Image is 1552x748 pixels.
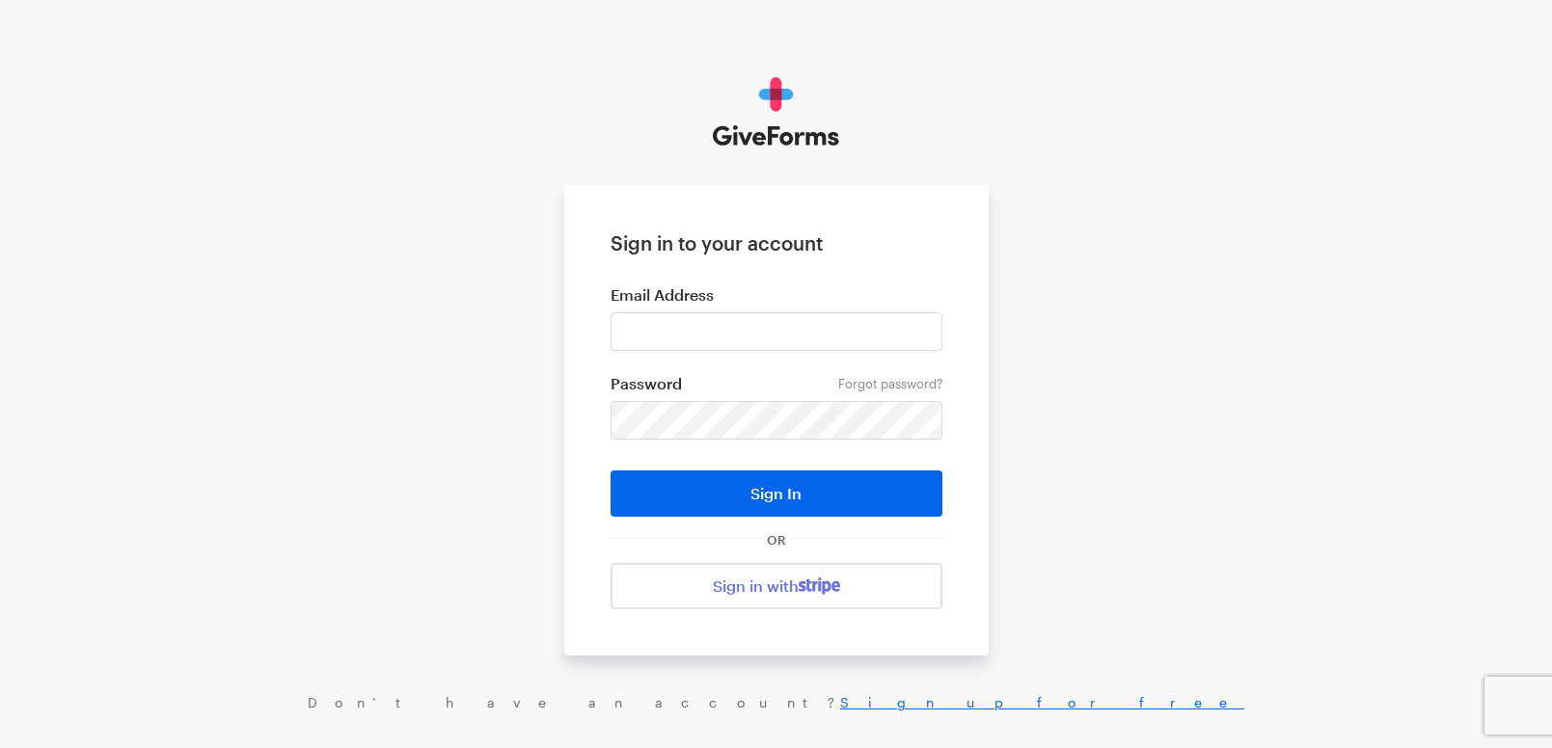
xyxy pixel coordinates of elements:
[611,231,942,254] h1: Sign in to your account
[840,694,1244,710] a: Sign up for free
[713,77,839,147] img: GiveForms
[611,563,942,609] a: Sign in with
[611,285,942,305] label: Email Address
[838,376,942,391] a: Forgot password?
[763,532,790,548] span: OR
[799,577,840,595] img: stripe-07469f1003232ad58a8838275b02f7af1ac9ba95304e10fa954b414cd571f63b.svg
[611,470,942,517] button: Sign In
[611,374,942,393] label: Password
[19,694,1533,711] div: Don’t have an account?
